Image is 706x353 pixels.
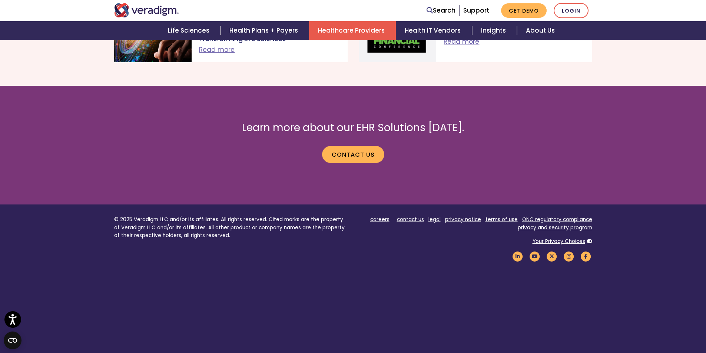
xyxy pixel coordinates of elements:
a: Get Demo [501,3,547,18]
a: legal [428,216,441,223]
a: Health IT Vendors [396,21,472,40]
a: careers [370,216,390,223]
a: Search [427,6,455,16]
a: Veradigm Facebook Link [580,253,592,260]
a: contact us [397,216,424,223]
a: Veradigm Twitter Link [546,253,558,260]
a: Veradigm YouTube Link [528,253,541,260]
a: Read more [199,45,235,54]
a: privacy notice [445,216,481,223]
h2: Learn more about our EHR Solutions [DATE]. [114,121,592,134]
a: Support [463,6,489,15]
a: Life Sciences [159,21,221,40]
a: Insights [472,21,517,40]
p: © 2025 Veradigm LLC and/or its affiliates. All rights reserved. Cited marks are the property of V... [114,216,348,240]
a: About Us [517,21,564,40]
a: ONC regulatory compliance [522,216,592,223]
p: How Artificial Intelligence (AI) Is Transforming Life Sciences [199,27,340,43]
a: Health Plans + Payers [221,21,309,40]
a: Healthcare Providers [309,21,396,40]
a: Login [554,3,589,18]
a: Veradigm LinkedIn Link [511,253,524,260]
a: Your Privacy Choices [533,238,585,245]
a: Contact us [322,146,384,163]
button: Open CMP widget [4,332,21,349]
a: Veradigm Instagram Link [563,253,575,260]
iframe: Drift Chat Widget [669,316,697,344]
a: privacy and security program [518,224,592,231]
img: Veradigm logo [114,3,179,17]
a: Read more [444,37,479,46]
a: terms of use [485,216,518,223]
